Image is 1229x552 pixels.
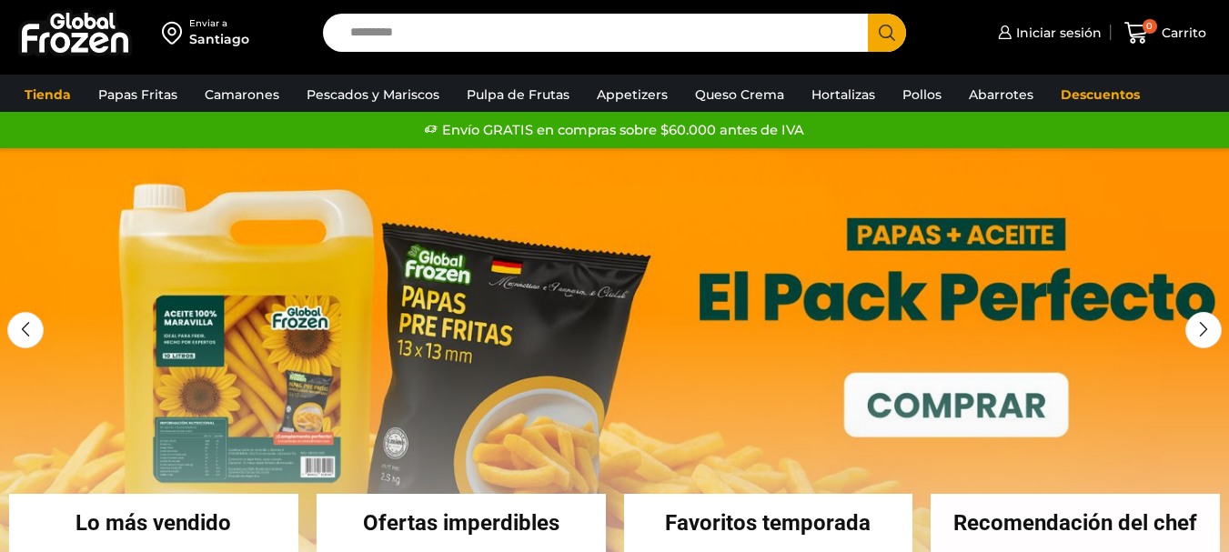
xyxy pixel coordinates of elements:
h2: Ofertas imperdibles [317,512,606,534]
a: 0 Carrito [1120,12,1211,55]
img: address-field-icon.svg [162,17,189,48]
span: 0 [1143,19,1157,34]
div: Santiago [189,30,249,48]
h2: Lo más vendido [9,512,298,534]
span: Iniciar sesión [1012,24,1102,42]
a: Camarones [196,77,288,112]
span: Carrito [1157,24,1206,42]
a: Iniciar sesión [993,15,1102,51]
a: Papas Fritas [89,77,186,112]
h2: Recomendación del chef [931,512,1220,534]
a: Pulpa de Frutas [458,77,579,112]
div: Enviar a [189,17,249,30]
a: Pollos [893,77,951,112]
div: Next slide [1185,312,1222,348]
a: Tienda [15,77,80,112]
button: Search button [868,14,906,52]
h2: Favoritos temporada [624,512,913,534]
div: Previous slide [7,312,44,348]
a: Abarrotes [960,77,1043,112]
a: Descuentos [1052,77,1149,112]
a: Appetizers [588,77,677,112]
a: Pescados y Mariscos [297,77,448,112]
a: Queso Crema [686,77,793,112]
a: Hortalizas [802,77,884,112]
